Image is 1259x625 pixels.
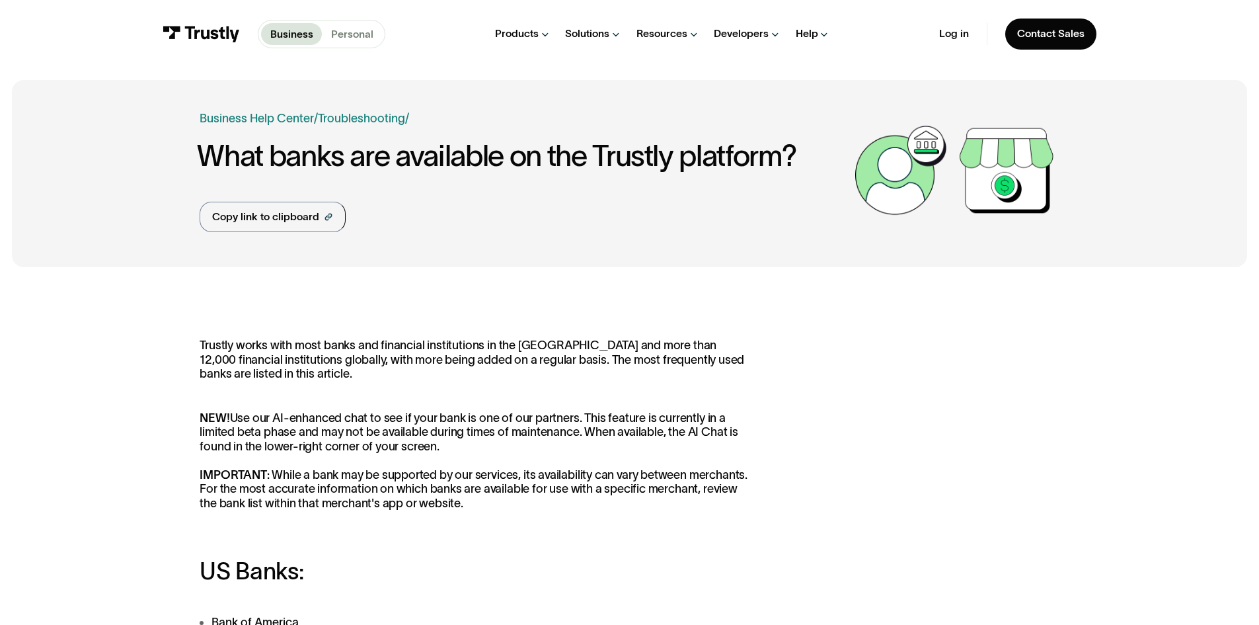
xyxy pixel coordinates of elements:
p: Business [270,26,313,42]
img: Trustly Logo [163,26,240,42]
a: Troubleshooting [318,112,405,125]
div: Copy link to clipboard [212,209,319,225]
a: Log in [939,27,969,40]
a: Personal [322,23,382,45]
p: Personal [331,26,373,42]
strong: IMPORTANT [200,468,266,481]
h3: US Banks: [200,558,753,584]
p: Use our AI-enhanced chat to see if your bank is one of our partners. This feature is currently in... [200,411,753,511]
a: Copy link to clipboard [200,202,346,232]
a: Business Help Center [200,110,314,128]
h1: What banks are available on the Trustly platform? [197,140,847,172]
div: / [314,110,318,128]
div: Solutions [565,27,609,40]
p: Trustly works with most banks and financial institutions in the [GEOGRAPHIC_DATA] and more than 1... [200,339,753,382]
a: Business [261,23,322,45]
div: Help [796,27,818,40]
div: / [405,110,409,128]
strong: NEW! [200,411,229,425]
div: Products [495,27,539,40]
div: Developers [714,27,769,40]
div: Resources [636,27,687,40]
div: Contact Sales [1017,27,1085,40]
a: Contact Sales [1005,19,1096,50]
